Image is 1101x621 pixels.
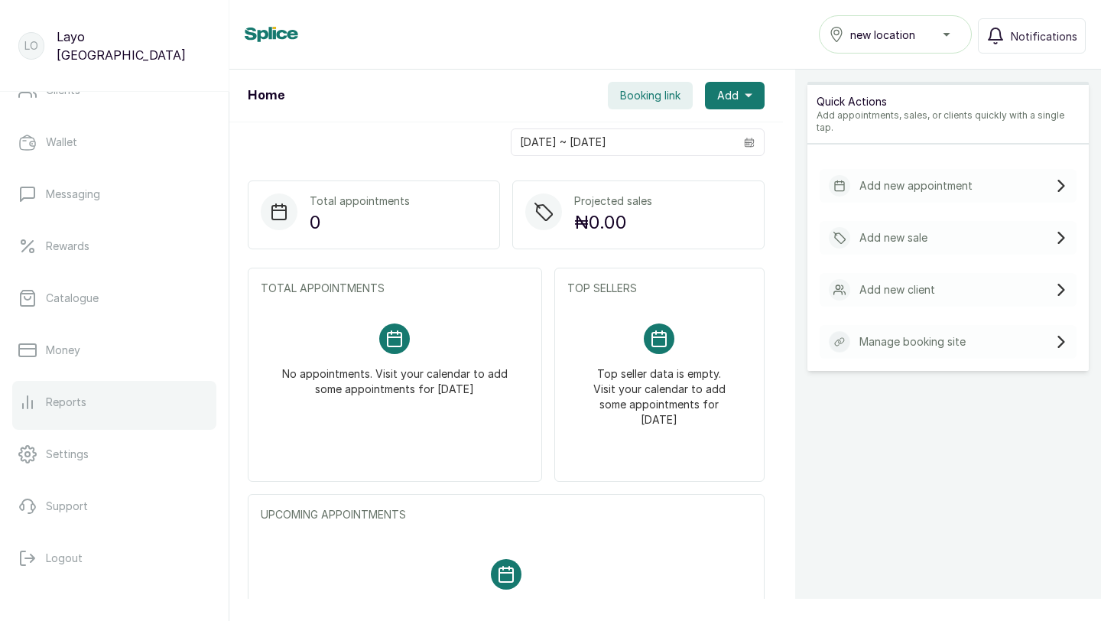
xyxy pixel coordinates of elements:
[12,381,216,424] a: Reports
[313,590,700,617] p: No appointments. Visit your calendar to add some appointments for [DATE]
[12,485,216,528] a: Support
[608,82,693,109] button: Booking link
[978,18,1086,54] button: Notifications
[574,193,652,209] p: Projected sales
[12,433,216,476] a: Settings
[310,209,410,236] p: 0
[310,193,410,209] p: Total appointments
[1011,28,1077,44] span: Notifications
[57,28,210,64] p: Layo [GEOGRAPHIC_DATA]
[586,354,733,428] p: Top seller data is empty. Visit your calendar to add some appointments for [DATE]
[817,109,1080,134] p: Add appointments, sales, or clients quickly with a single tap.
[12,173,216,216] a: Messaging
[12,277,216,320] a: Catalogue
[817,94,1080,109] p: Quick Actions
[859,282,935,297] p: Add new client
[279,354,511,397] p: No appointments. Visit your calendar to add some appointments for [DATE]
[248,86,284,105] h1: Home
[46,447,89,462] p: Settings
[567,281,752,296] p: TOP SELLERS
[512,129,735,155] input: Select date
[12,537,216,580] button: Logout
[12,225,216,268] a: Rewards
[705,82,765,109] button: Add
[717,88,739,103] span: Add
[46,239,89,254] p: Rewards
[46,499,88,514] p: Support
[46,187,100,202] p: Messaging
[46,291,99,306] p: Catalogue
[46,135,77,150] p: Wallet
[261,281,529,296] p: TOTAL APPOINTMENTS
[261,507,752,522] p: UPCOMING APPOINTMENTS
[859,334,966,350] p: Manage booking site
[24,38,38,54] p: LO
[12,121,216,164] a: Wallet
[859,178,973,193] p: Add new appointment
[46,551,83,566] p: Logout
[574,209,652,236] p: ₦0.00
[46,395,86,410] p: Reports
[620,88,680,103] span: Booking link
[819,15,972,54] button: new location
[859,230,927,245] p: Add new sale
[46,343,80,358] p: Money
[744,137,755,148] svg: calendar
[12,329,216,372] a: Money
[850,27,915,43] span: new location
